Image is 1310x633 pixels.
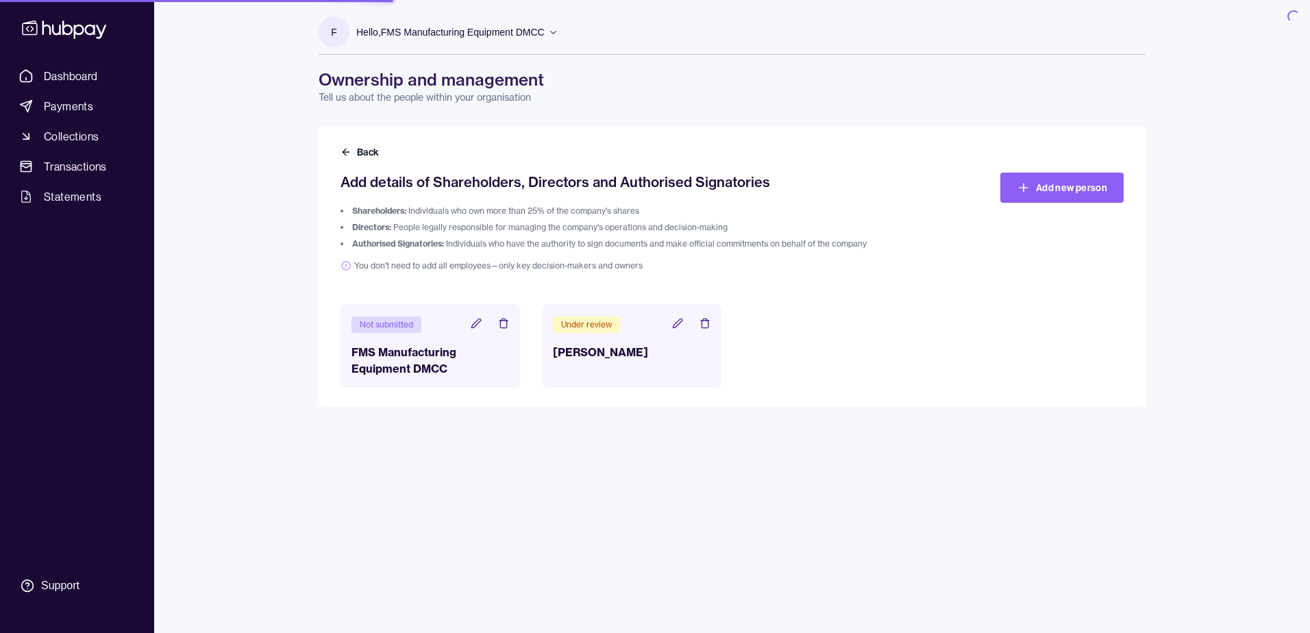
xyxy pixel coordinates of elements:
a: Payments [14,94,140,119]
span: Directors: [352,222,391,232]
span: You don't need to add all employees—only key decision-makers and owners [341,260,928,271]
p: Tell us about the people within your organisation [319,90,1146,104]
h1: Ownership and management [319,69,1146,90]
a: Collections [14,124,140,149]
span: Payments [44,98,93,114]
span: Statements [44,188,101,205]
a: Statements [14,184,140,209]
span: Dashboard [44,68,98,84]
li: People legally responsible for managing the company's operations and decision-making [341,222,928,233]
a: Add new person [1000,173,1124,203]
span: Transactions [44,158,107,175]
span: Authorised Signatories: [352,238,444,249]
h2: Add details of Shareholders, Directors and Authorised Signatories [341,173,928,192]
li: Individuals who have the authority to sign documents and make official commitments on behalf of t... [341,238,928,249]
div: Support [41,578,79,593]
a: Transactions [14,154,140,179]
span: Collections [44,128,99,145]
h3: FMS Manufacturing Equipment DMCC [351,344,509,377]
span: Shareholders: [352,206,406,216]
a: Support [14,571,140,600]
p: F [331,25,337,40]
button: Back [341,145,382,159]
h3: [PERSON_NAME] [553,344,710,360]
div: Under review [553,316,620,333]
a: Dashboard [14,64,140,88]
p: Hello, FMS Manufacturing Equipment DMCC [356,25,545,40]
li: Individuals who own more than 25% of the company's shares [341,206,928,216]
div: Not submitted [351,316,421,333]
